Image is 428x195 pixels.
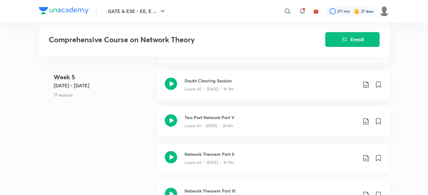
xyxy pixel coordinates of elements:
h3: Network Theorem Part III [185,188,357,194]
button: avatar [311,6,321,16]
a: Company Logo [39,7,89,16]
h3: Network Theorem Part II [185,151,357,157]
button: Enroll [325,32,380,47]
a: Network Theorem Part IILesson 42 • [DATE] • 1h 31m [157,143,389,180]
p: Lesson 42 • [DATE] • 1h 31m [185,160,234,165]
p: Lesson 40 • [DATE] • 1h 11m [185,86,234,92]
img: Company Logo [39,7,89,14]
h4: Week 5 [54,73,152,82]
h3: Two Port Network Part V [185,114,357,121]
a: Two Port Network Part VLesson 41 • [DATE] • 2h 8m [157,107,389,143]
img: Palak Tiwari [379,6,389,16]
h3: Comprehensive Course on Network Theory [49,35,290,44]
h3: Doubt Clearing Session [185,77,357,84]
img: avatar [313,8,319,14]
img: streak [354,8,360,14]
button: GATE & ESE - EE, E ... [104,5,170,17]
p: 17 lessons [54,92,152,98]
p: Lesson 41 • [DATE] • 2h 8m [185,123,233,129]
h5: [DATE] - [DATE] [54,82,152,89]
a: Doubt Clearing SessionLesson 40 • [DATE] • 1h 11m [157,70,389,107]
